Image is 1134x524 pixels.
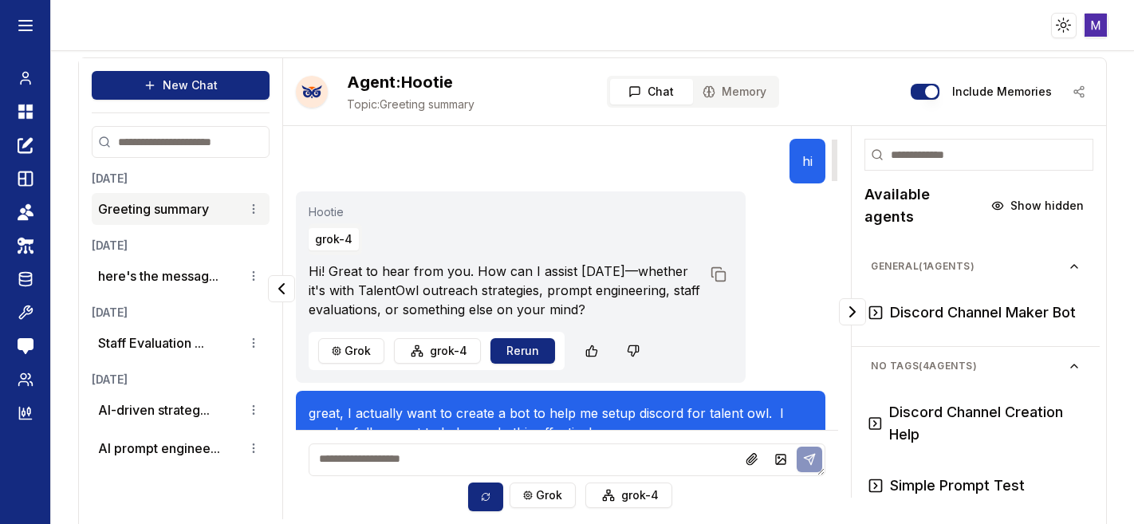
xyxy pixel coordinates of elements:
span: grok [536,487,562,503]
button: Rerun [490,338,555,364]
h3: Simple Prompt Test [890,475,1025,497]
p: hi [802,152,813,171]
button: No Tags(4agents) [858,353,1093,379]
p: Hi! Great to hear from you. How can I assist [DATE]—whether it's with TalentOwl outreach strategi... [309,262,701,319]
h3: [DATE] [92,238,270,254]
span: Show hidden [1010,198,1084,214]
button: AI prompt enginee... [98,439,220,458]
button: Collapse panel [268,275,295,302]
button: here's the messag... [98,266,219,286]
span: grok [345,343,371,359]
button: Show hidden [982,193,1093,219]
button: grok-4 [309,228,359,250]
button: grok [510,483,576,508]
span: grok-4 [621,487,659,503]
button: grok-4 [585,483,672,508]
h2: Available agents [864,183,982,228]
h3: Discord Channel Creation Help [889,401,1084,446]
h2: Hootie [347,71,474,93]
span: grok-4 [430,343,467,359]
h3: [DATE] [92,372,270,388]
button: Staff Evaluation ... [98,333,204,353]
button: Collapse panel [839,298,866,325]
span: Chat [648,84,674,100]
p: Greeting summary [98,199,209,219]
button: Conversation options [244,400,263,420]
span: General ( 1 agents) [871,260,1068,273]
button: Conversation options [244,266,263,286]
button: Talk with Hootie [296,76,328,108]
h3: [DATE] [92,171,270,187]
img: Bot [296,76,328,108]
button: New Chat [92,71,270,100]
span: Agent used for this conversation [309,204,726,220]
button: Sync model selection with the edit page [468,483,503,511]
p: great, I actually want to create a bot to help me setup discord for talent owl. I need a full pro... [309,404,813,442]
span: No Tags ( 4 agents) [871,360,1068,372]
button: grok [318,338,384,364]
button: Include memories in the messages below [911,84,939,100]
label: Include memories in the messages below [952,86,1052,97]
img: feedback [18,338,33,354]
button: General(1agents) [858,254,1093,279]
button: AI-driven strateg... [98,400,210,420]
button: Conversation options [244,199,263,219]
button: Conversation options [244,333,263,353]
span: Memory [722,84,766,100]
button: Conversation options [244,439,263,458]
span: Greeting summary [347,97,474,112]
h3: [DATE] [92,305,270,321]
button: grok-4 [394,338,481,364]
h3: Discord Channel Maker Bot [890,301,1076,324]
img: ACg8ocI3K3aSuzFEhhGVEpmOL6RR35L8WCnUE51r3YfROrWe52VSEg=s96-c [1085,14,1108,37]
